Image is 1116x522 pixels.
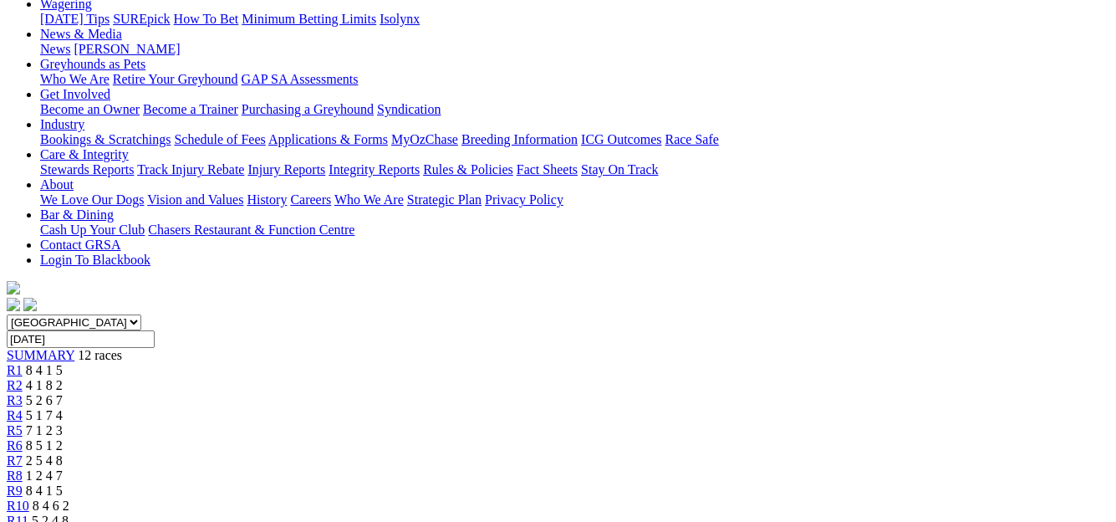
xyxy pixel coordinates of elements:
a: History [247,192,287,207]
a: Track Injury Rebate [137,162,244,177]
span: 12 races [78,348,122,362]
div: News & Media [40,42,1109,57]
a: Care & Integrity [40,147,129,161]
span: 8 5 1 2 [26,438,63,453]
a: Integrity Reports [329,162,420,177]
a: R9 [7,484,23,498]
a: How To Bet [174,12,239,26]
a: Retire Your Greyhound [113,72,238,86]
a: Who We Are [40,72,110,86]
a: Race Safe [665,132,718,146]
a: We Love Our Dogs [40,192,144,207]
span: 1 2 4 7 [26,468,63,483]
a: Fact Sheets [517,162,578,177]
a: R6 [7,438,23,453]
a: R4 [7,408,23,422]
span: 5 2 6 7 [26,393,63,407]
a: Rules & Policies [423,162,513,177]
a: ICG Outcomes [581,132,661,146]
a: [DATE] Tips [40,12,110,26]
a: Stay On Track [581,162,658,177]
a: Who We Are [334,192,404,207]
a: R7 [7,453,23,468]
div: About [40,192,1109,207]
span: 4 1 8 2 [26,378,63,392]
a: [PERSON_NAME] [74,42,180,56]
a: Breeding Information [461,132,578,146]
a: Injury Reports [247,162,325,177]
a: Bar & Dining [40,207,114,222]
a: Minimum Betting Limits [242,12,376,26]
a: Cash Up Your Club [40,223,145,237]
a: SUMMARY [7,348,74,362]
a: R2 [7,378,23,392]
div: Get Involved [40,102,1109,117]
div: Industry [40,132,1109,147]
a: Isolynx [380,12,420,26]
a: R8 [7,468,23,483]
img: facebook.svg [7,298,20,311]
a: News & Media [40,27,122,41]
a: SUREpick [113,12,170,26]
span: 7 1 2 3 [26,423,63,438]
span: 2 5 4 8 [26,453,63,468]
div: Bar & Dining [40,223,1109,238]
a: Get Involved [40,87,110,101]
a: Become an Owner [40,102,140,116]
a: Privacy Policy [485,192,563,207]
a: Greyhounds as Pets [40,57,145,71]
a: Schedule of Fees [174,132,265,146]
a: R3 [7,393,23,407]
a: R1 [7,363,23,377]
div: Greyhounds as Pets [40,72,1109,87]
img: logo-grsa-white.png [7,281,20,294]
a: R5 [7,423,23,438]
span: 8 4 6 2 [33,499,69,513]
a: Syndication [377,102,441,116]
a: Purchasing a Greyhound [242,102,374,116]
a: Stewards Reports [40,162,134,177]
a: Login To Blackbook [40,253,150,267]
input: Select date [7,330,155,348]
a: Chasers Restaurant & Function Centre [148,223,354,237]
a: MyOzChase [391,132,458,146]
span: 8 4 1 5 [26,363,63,377]
a: Bookings & Scratchings [40,132,171,146]
span: 5 1 7 4 [26,408,63,422]
a: Strategic Plan [407,192,482,207]
a: Contact GRSA [40,238,120,252]
a: Careers [290,192,331,207]
a: Applications & Forms [268,132,388,146]
div: Care & Integrity [40,162,1109,177]
a: News [40,42,70,56]
a: R10 [7,499,29,513]
a: GAP SA Assessments [242,72,359,86]
a: Industry [40,117,84,131]
span: 8 4 1 5 [26,484,63,498]
a: Vision and Values [147,192,243,207]
a: Become a Trainer [143,102,238,116]
a: About [40,177,74,192]
img: twitter.svg [23,298,37,311]
div: Wagering [40,12,1109,27]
